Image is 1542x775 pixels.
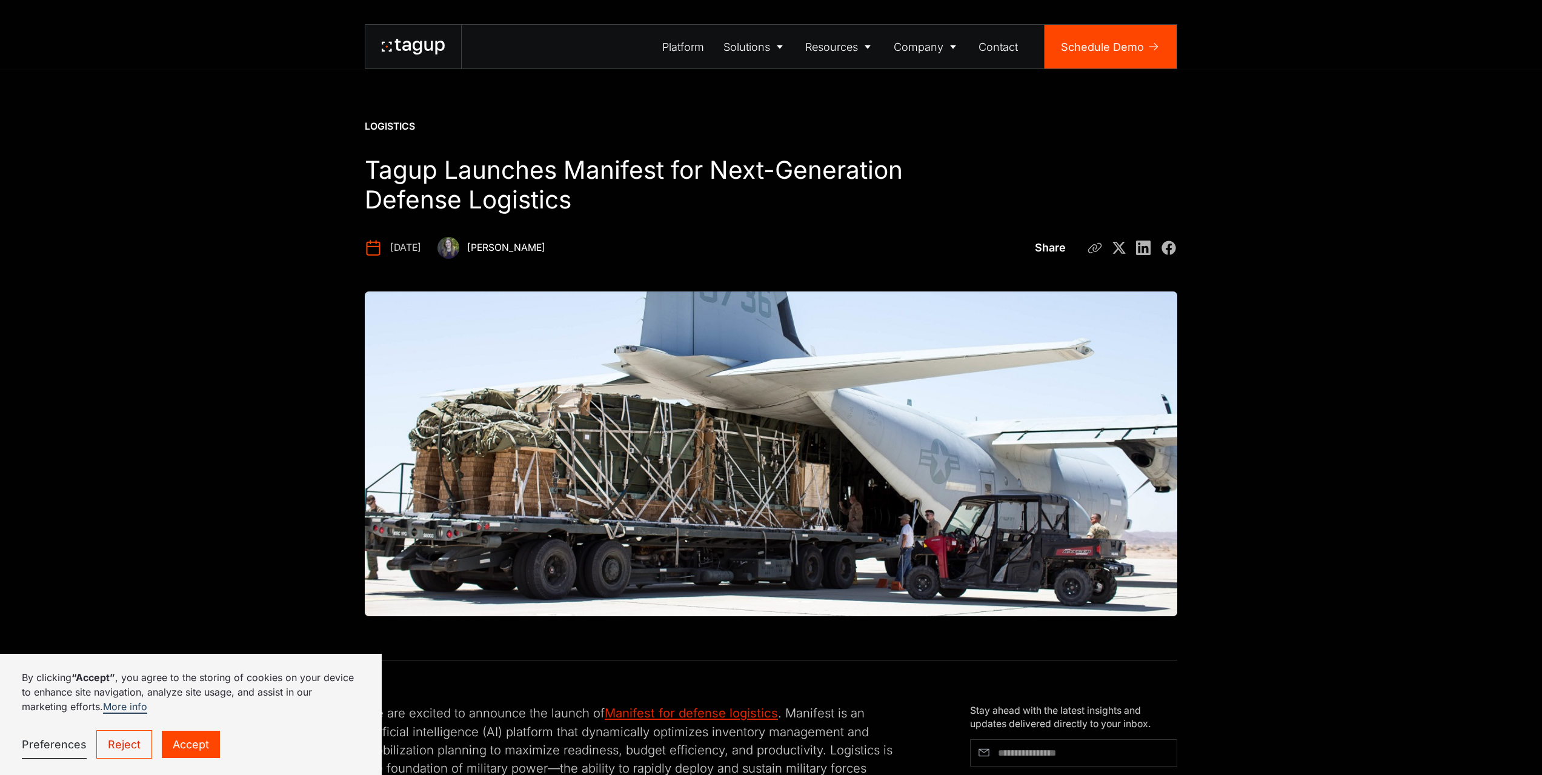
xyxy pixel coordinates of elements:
[162,731,220,758] a: Accept
[894,39,943,55] div: Company
[970,704,1177,731] div: Stay ahead with the latest insights and updates delivered directly to your inbox.
[390,241,421,254] div: [DATE]
[605,705,778,720] a: Manifest for defense logistics
[1035,239,1066,256] div: Share
[796,25,885,68] a: Resources
[723,39,770,55] div: Solutions
[437,237,459,259] img: Nicole Laskowski
[714,25,796,68] a: Solutions
[22,670,360,714] p: By clicking , you agree to the storing of cookies on your device to enhance site navigation, anal...
[653,25,714,68] a: Platform
[1061,39,1144,55] div: Schedule Demo
[467,241,545,254] div: [PERSON_NAME]
[979,39,1018,55] div: Contact
[805,39,858,55] div: Resources
[884,25,969,68] a: Company
[365,155,906,215] h1: Tagup Launches Manifest for Next-Generation Defense Logistics
[22,731,87,759] a: Preferences
[96,730,152,759] a: Reject
[1045,25,1177,68] a: Schedule Demo
[662,39,704,55] div: Platform
[969,25,1028,68] a: Contact
[103,700,147,714] a: More info
[365,120,415,133] div: Logistics
[365,291,1177,616] img: U.S. Marine Corps photo by Sgt. Rodion Zabolotniy
[71,671,115,684] strong: “Accept”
